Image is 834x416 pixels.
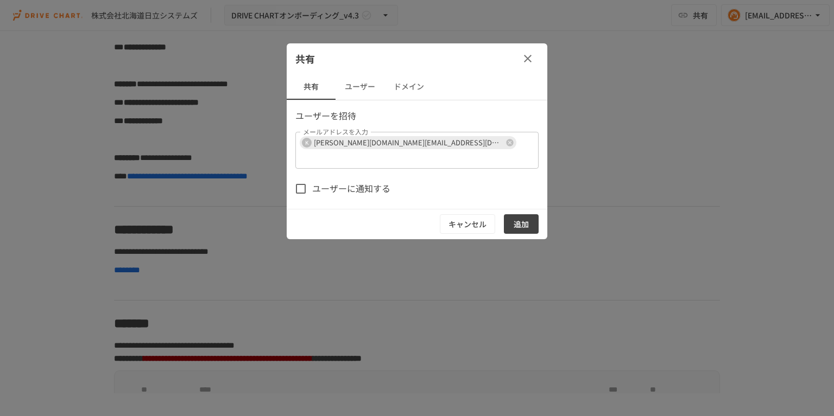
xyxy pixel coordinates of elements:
label: メールアドレスを入力 [303,127,368,136]
button: キャンセル [440,214,495,234]
button: 追加 [504,214,539,234]
div: K [302,138,312,148]
span: [PERSON_NAME][DOMAIN_NAME][EMAIL_ADDRESS][DOMAIN_NAME] [309,136,508,149]
button: ユーザー [336,74,384,100]
span: ユーザーに通知する [312,182,390,196]
p: ユーザーを招待 [295,109,539,123]
div: K[PERSON_NAME][DOMAIN_NAME][EMAIL_ADDRESS][DOMAIN_NAME] [300,136,516,149]
button: ドメイン [384,74,433,100]
div: 共有 [287,43,547,74]
button: 共有 [287,74,336,100]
